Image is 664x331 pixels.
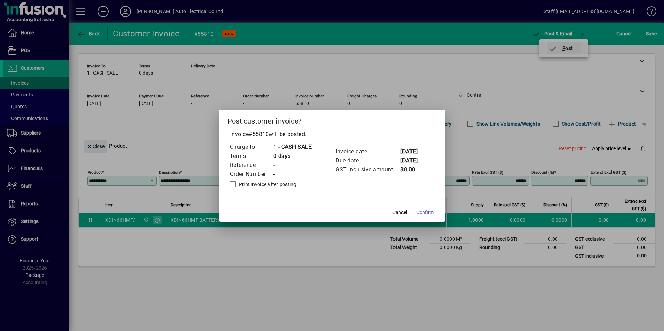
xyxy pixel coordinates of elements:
[227,130,437,138] p: Invoice will be posted .
[230,152,273,161] td: Terms
[335,165,400,174] td: GST inclusive amount
[392,209,407,216] span: Cancel
[230,161,273,170] td: Reference
[230,170,273,179] td: Order Number
[414,206,437,219] button: Confirm
[416,209,434,216] span: Confirm
[273,170,312,179] td: -
[219,110,445,130] h2: Post customer invoice?
[230,143,273,152] td: Charge to
[273,161,312,170] td: -
[335,156,400,165] td: Due date
[400,156,428,165] td: [DATE]
[249,131,269,137] span: #55810
[335,147,400,156] td: Invoice date
[400,165,428,174] td: $0.00
[273,152,312,161] td: 0 days
[273,143,312,152] td: 1 - CASH SALE
[238,181,297,188] label: Print invoice after posting
[400,147,428,156] td: [DATE]
[389,206,411,219] button: Cancel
